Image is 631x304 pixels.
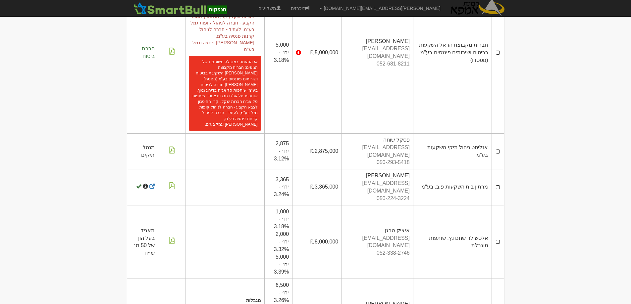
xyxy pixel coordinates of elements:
div: [PERSON_NAME] [345,172,410,180]
img: pdf-file-icon.png [169,237,175,244]
div: 052-338-2746 [345,249,410,257]
td: ₪2,875,000 [292,133,342,169]
span: תאגיד בעל הון של 50 מ׳ ש״ח [133,228,155,256]
div: 050-224-3224 [345,195,410,202]
span: 2,875 יח׳ - 3.12% [274,141,289,161]
span: חברת ביטוח [142,46,155,59]
span: 1,000 יח׳ - 3.18% [274,209,289,230]
div: 052-681-8211 [345,60,410,68]
span: 2,000 יח׳ - 3.32% [274,231,289,252]
td: אנליסט ניהול תיקי השקעות בע"מ [413,133,492,169]
span: מנהל תיקים [141,145,155,158]
td: ₪8,000,000 [292,205,342,279]
div: איציק טרגן [345,227,410,235]
div: 050-293-5418 [345,159,410,166]
img: SmartBull Logo [132,2,229,15]
img: pdf-file-icon.png [169,48,175,55]
td: אלטשולר שחם נץ, שותפות מוגבלת [413,205,492,279]
td: ₪3,365,000 [292,169,342,205]
div: [EMAIL_ADDRESS][DOMAIN_NAME] [345,144,410,159]
span: ₪5,000,000 [310,49,338,57]
span: 6,500 יח׳ - 3.26% [274,282,289,303]
td: מרתון בית השקעות פ.ב. בע"מ [413,169,492,205]
div: [EMAIL_ADDRESS][DOMAIN_NAME] [345,180,410,195]
span: 5,000 יח׳ - 3.39% [274,254,289,275]
span: 3,365 יח׳ - 3.24% [274,177,289,197]
h5: מגבלות [189,298,261,303]
img: pdf-file-icon.png [169,182,175,189]
img: pdf-file-icon.png [169,147,175,153]
div: אי התאמה במגבלה משותפת של הגופים: חברות מקבוצת [PERSON_NAME] השקעות בביטוח ושירותים פיננסים בע"מ ... [189,56,261,131]
div: פסקל שוחה [345,136,410,144]
div: [EMAIL_ADDRESS][DOMAIN_NAME] [345,45,410,60]
span: 5,000 יח׳ - 3.18% [274,42,289,63]
div: [EMAIL_ADDRESS][DOMAIN_NAME] [345,235,410,250]
div: [PERSON_NAME] [345,38,410,45]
